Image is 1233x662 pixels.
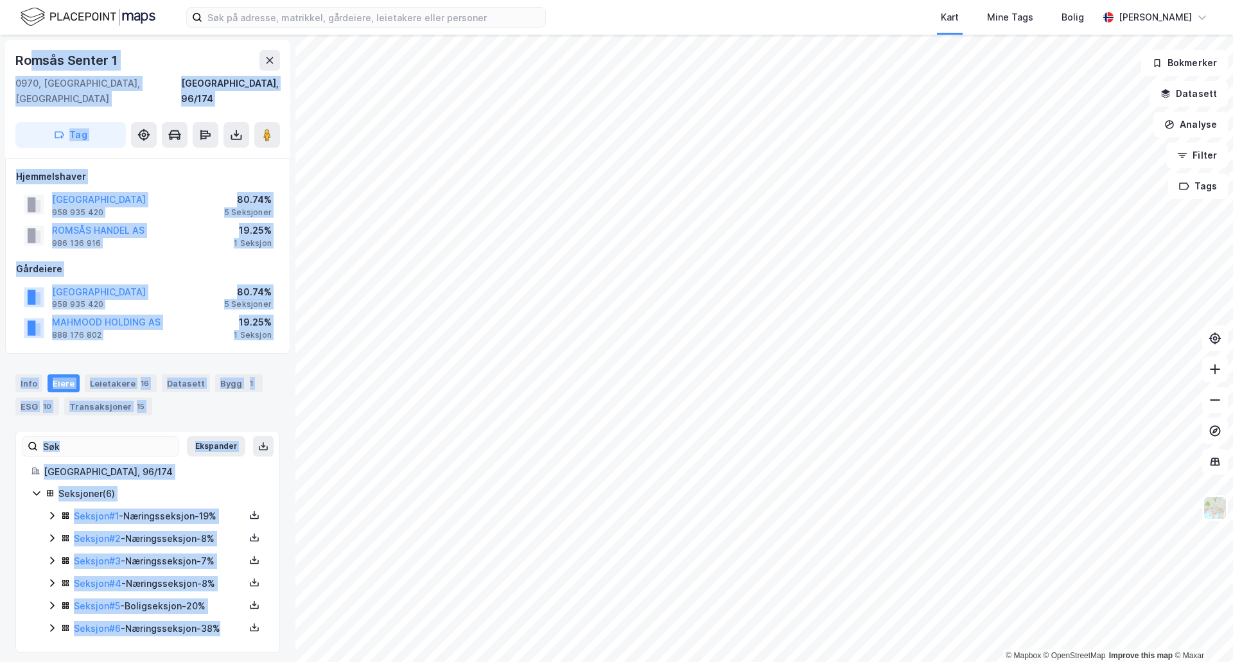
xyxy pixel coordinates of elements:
img: Z [1203,496,1227,520]
div: Transaksjoner [64,397,152,415]
button: Tag [15,122,126,148]
div: 0970, [GEOGRAPHIC_DATA], [GEOGRAPHIC_DATA] [15,76,181,107]
div: Mine Tags [987,10,1033,25]
div: [GEOGRAPHIC_DATA], 96/174 [44,464,264,480]
button: Filter [1166,143,1228,168]
a: Seksjon#6 [74,623,121,634]
div: Kontrollprogram for chat [1169,600,1233,662]
a: Improve this map [1109,651,1173,660]
a: Seksjon#1 [74,510,119,521]
div: - Næringsseksjon - 8% [74,576,245,591]
div: [GEOGRAPHIC_DATA], 96/174 [181,76,280,107]
div: 16 [138,377,152,390]
div: [PERSON_NAME] [1119,10,1192,25]
div: Romsås Senter 1 [15,50,120,71]
img: logo.f888ab2527a4732fd821a326f86c7f29.svg [21,6,155,28]
div: Gårdeiere [16,261,279,277]
div: 10 [40,400,54,413]
div: Kart [941,10,959,25]
div: 958 935 420 [52,299,103,309]
button: Datasett [1150,81,1228,107]
div: - Næringsseksjon - 7% [74,553,245,569]
a: Seksjon#2 [74,533,121,544]
a: Seksjon#5 [74,600,120,611]
div: - Boligseksjon - 20% [74,598,245,614]
div: 15 [134,400,147,413]
a: Mapbox [1006,651,1041,660]
div: Hjemmelshaver [16,169,279,184]
div: Bolig [1062,10,1084,25]
div: 19.25% [234,315,272,330]
button: Analyse [1153,112,1228,137]
div: 1 [245,377,258,390]
div: Bygg [215,374,263,392]
a: Seksjon#3 [74,555,121,566]
div: 1 Seksjon [234,238,272,248]
iframe: Chat Widget [1169,600,1233,662]
div: Info [15,374,42,392]
div: - Næringsseksjon - 8% [74,531,245,546]
div: 1 Seksjon [234,330,272,340]
div: 80.74% [224,192,272,207]
div: 958 935 420 [52,207,103,218]
div: Seksjoner ( 6 ) [58,486,264,501]
a: OpenStreetMap [1044,651,1106,660]
input: Søk på adresse, matrikkel, gårdeiere, leietakere eller personer [202,8,545,27]
button: Ekspander [187,436,245,457]
a: Seksjon#4 [74,578,121,589]
div: Eiere [48,374,80,392]
div: 888 176 802 [52,330,101,340]
div: - Næringsseksjon - 19% [74,509,245,524]
div: 19.25% [234,223,272,238]
div: 5 Seksjoner [224,299,272,309]
div: 5 Seksjoner [224,207,272,218]
input: Søk [38,437,179,456]
button: Tags [1168,173,1228,199]
div: - Næringsseksjon - 38% [74,621,245,636]
button: Bokmerker [1141,50,1228,76]
div: ESG [15,397,59,415]
div: Leietakere [85,374,157,392]
div: 80.74% [224,284,272,300]
div: 986 136 916 [52,238,101,248]
div: Datasett [162,374,210,392]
